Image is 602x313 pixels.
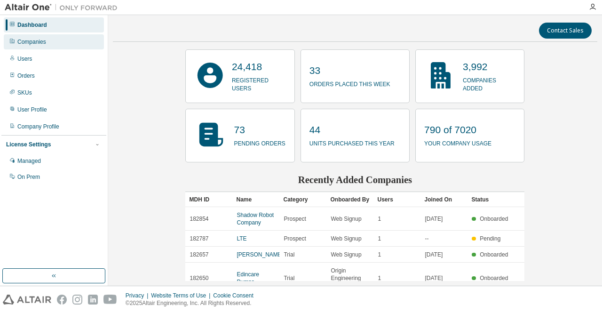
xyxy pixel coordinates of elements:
[330,192,370,207] div: Onboarded By
[57,295,67,305] img: facebook.svg
[190,251,208,258] span: 182657
[17,157,41,165] div: Managed
[284,251,294,258] span: Trial
[424,137,491,148] p: your company usage
[480,251,508,258] span: Onboarded
[283,192,323,207] div: Category
[424,192,464,207] div: Joined On
[425,251,443,258] span: [DATE]
[189,192,229,207] div: MDH ID
[126,292,151,299] div: Privacy
[17,55,32,63] div: Users
[309,78,390,88] p: orders placed this week
[232,60,286,74] p: 24,418
[151,292,213,299] div: Website Terms of Use
[17,21,47,29] div: Dashboard
[17,123,59,130] div: Company Profile
[309,137,395,148] p: units purchased this year
[425,235,428,242] span: --
[284,215,306,223] span: Prospect
[471,192,511,207] div: Status
[378,251,381,258] span: 1
[378,235,381,242] span: 1
[377,192,417,207] div: Users
[539,23,592,39] button: Contact Sales
[463,74,515,93] p: companies added
[213,292,259,299] div: Cookie Consent
[237,212,274,226] a: Shadow Robot Company
[284,274,294,282] span: Trial
[3,295,51,305] img: altair_logo.svg
[17,38,46,46] div: Companies
[6,141,51,148] div: License Settings
[190,274,208,282] span: 182650
[17,89,32,96] div: SKUs
[378,215,381,223] span: 1
[424,123,491,137] p: 790 of 7020
[378,274,381,282] span: 1
[17,173,40,181] div: On Prem
[190,235,208,242] span: 182787
[72,295,82,305] img: instagram.svg
[331,267,369,289] span: Origin Engineering Solutions LTD
[237,271,259,285] a: Edincare Pumps
[103,295,117,305] img: youtube.svg
[425,274,443,282] span: [DATE]
[309,123,395,137] p: 44
[309,64,390,78] p: 33
[480,216,508,222] span: Onboarded
[17,72,35,80] div: Orders
[480,275,508,281] span: Onboarded
[331,235,361,242] span: Web Signup
[126,299,259,307] p: © 2025 Altair Engineering, Inc. All Rights Reserved.
[236,192,276,207] div: Name
[232,74,286,93] p: registered users
[185,174,524,186] h2: Recently Added Companies
[234,123,285,137] p: 73
[284,235,306,242] span: Prospect
[331,215,361,223] span: Web Signup
[88,295,98,305] img: linkedin.svg
[463,60,515,74] p: 3,992
[480,235,500,242] span: Pending
[5,3,122,12] img: Altair One
[234,137,285,148] p: pending orders
[237,251,283,258] a: [PERSON_NAME]
[17,106,47,113] div: User Profile
[331,251,361,258] span: Web Signup
[425,215,443,223] span: [DATE]
[237,235,246,242] a: LTE
[190,215,208,223] span: 182854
